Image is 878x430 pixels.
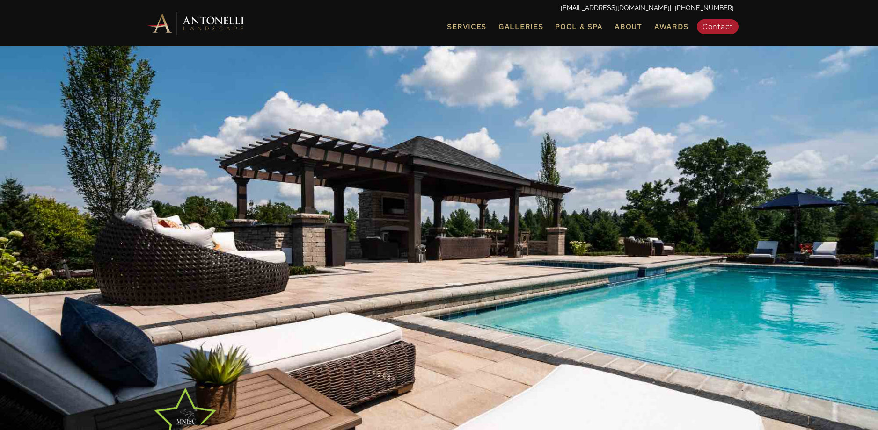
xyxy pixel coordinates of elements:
[611,21,646,33] a: About
[561,4,670,12] a: [EMAIL_ADDRESS][DOMAIN_NAME]
[555,22,602,31] span: Pool & Spa
[615,23,642,30] span: About
[697,19,739,34] a: Contact
[702,22,733,31] span: Contact
[498,22,543,31] span: Galleries
[447,23,486,30] span: Services
[651,21,692,33] a: Awards
[551,21,606,33] a: Pool & Spa
[144,10,247,36] img: Antonelli Horizontal Logo
[495,21,547,33] a: Galleries
[443,21,490,33] a: Services
[654,22,688,31] span: Awards
[144,2,734,14] p: | [PHONE_NUMBER]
